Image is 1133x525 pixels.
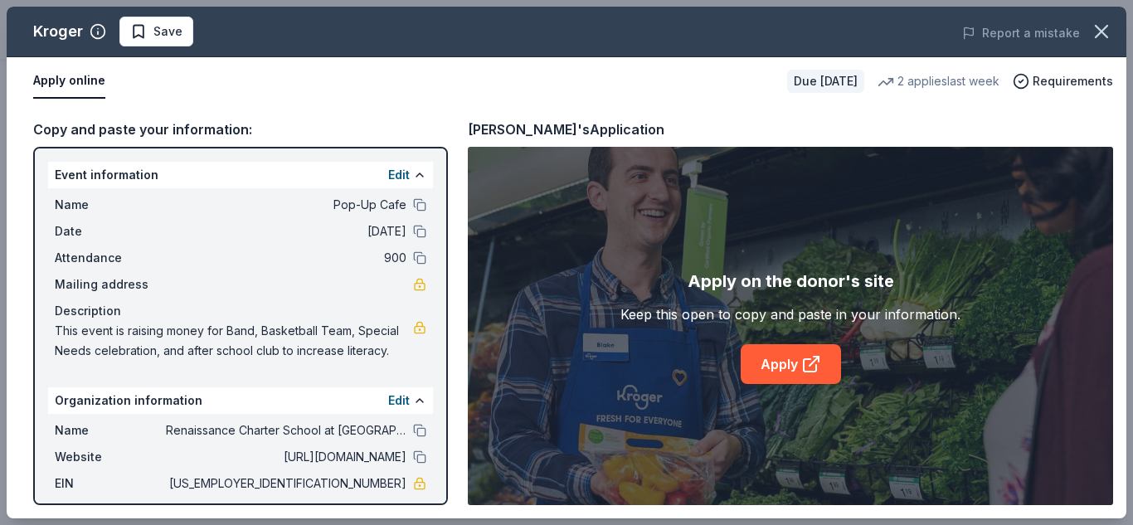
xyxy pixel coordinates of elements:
div: Keep this open to copy and paste in your information. [620,304,960,324]
span: Name [55,420,166,440]
span: Renaissance Charter School at [GEOGRAPHIC_DATA] [166,420,406,440]
div: [PERSON_NAME]'s Application [468,119,664,140]
span: Website [55,447,166,467]
div: Organization information [48,387,433,414]
span: [URL][DOMAIN_NAME] [166,447,406,467]
span: [US_EMPLOYER_IDENTIFICATION_NUMBER] [166,474,406,493]
button: Requirements [1013,71,1113,91]
div: Due [DATE] [787,70,864,93]
div: Copy and paste your information: [33,119,448,140]
div: Mission statement [55,500,426,520]
div: 2 applies last week [878,71,999,91]
span: Requirements [1033,71,1113,91]
a: Apply [741,344,841,384]
span: Date [55,221,166,241]
span: Name [55,195,166,215]
button: Apply online [33,64,105,99]
span: This event is raising money for Band, Basketball Team, Special Needs celebration, and after schoo... [55,321,413,361]
div: Kroger [33,18,83,45]
div: Event information [48,162,433,188]
span: [DATE] [166,221,406,241]
button: Edit [388,391,410,411]
span: 900 [166,248,406,268]
span: EIN [55,474,166,493]
span: Save [153,22,182,41]
span: Attendance [55,248,166,268]
div: Apply on the donor's site [688,268,894,294]
div: Description [55,301,426,321]
span: Mailing address [55,275,166,294]
span: Pop-Up Cafe [166,195,406,215]
button: Report a mistake [962,23,1080,43]
button: Edit [388,165,410,185]
button: Save [119,17,193,46]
